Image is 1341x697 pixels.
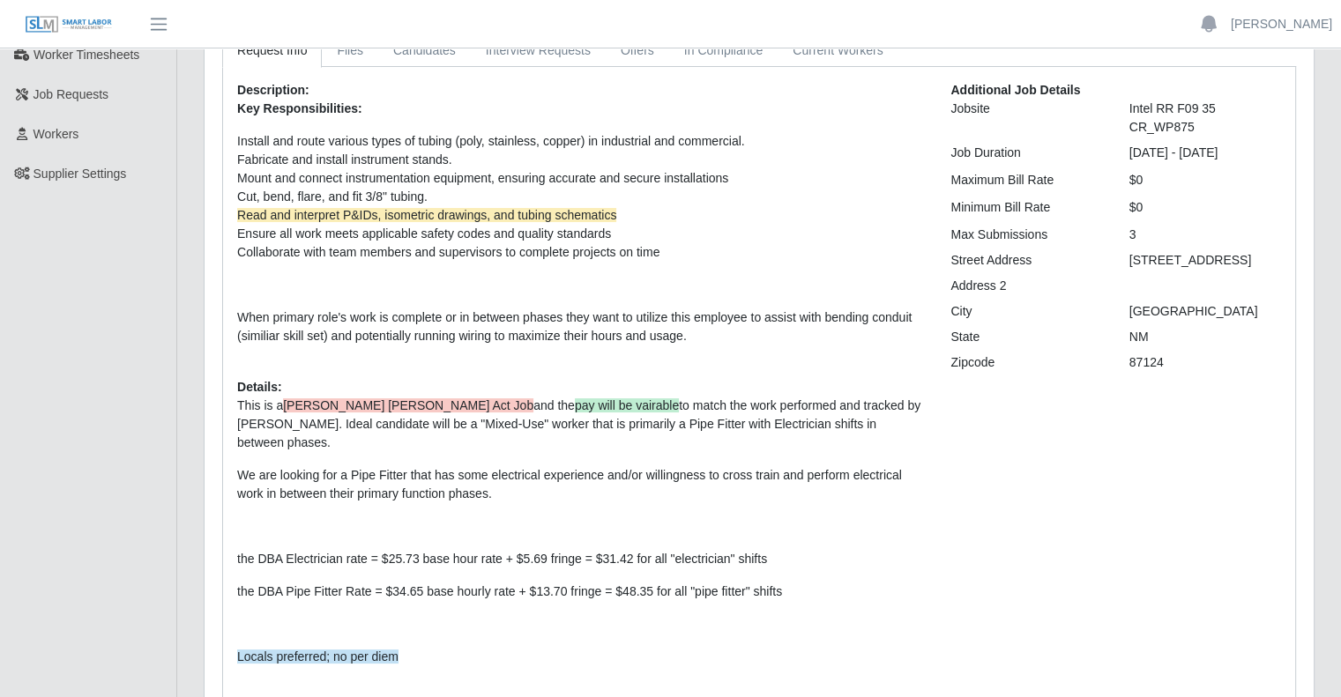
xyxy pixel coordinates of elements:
[606,33,669,68] a: Offers
[669,33,779,68] a: In Compliance
[937,302,1115,321] div: City
[937,171,1115,189] div: Maximum Bill Rate
[1116,171,1294,189] div: $0
[1116,302,1294,321] div: [GEOGRAPHIC_DATA]
[237,225,924,243] li: Ensure all work meets applicable safety codes and quality standards
[937,198,1115,217] div: Minimum Bill Rate
[1231,15,1332,33] a: [PERSON_NAME]
[237,208,616,222] span: Read and interpret P&IDs, isometric drawings, and tubing schematics
[237,83,309,97] b: Description:
[237,649,399,664] span: Locals preferred; no per diem
[322,33,378,68] a: Files
[34,167,127,181] span: Supplier Settings
[937,277,1115,295] div: Address 2
[1116,144,1294,162] div: [DATE] - [DATE]
[471,33,606,68] a: Interview Requests
[937,328,1115,346] div: State
[937,226,1115,244] div: Max Submissions
[237,308,924,345] p: When primary role's work is complete or in between phases they want to utilize this employee to a...
[378,33,471,68] a: Candidates
[1116,353,1294,372] div: 87124
[237,397,924,452] p: This is a and the to match the work performed and tracked by [PERSON_NAME]. Ideal candidate will ...
[237,188,924,206] li: Cut, bend, flare, and fit 3/8" tubing.
[283,398,533,412] span: [PERSON_NAME] [PERSON_NAME] Act Job
[1116,198,1294,217] div: $0
[25,15,113,34] img: SLM Logo
[237,466,924,503] p: We are looking for a Pipe Fitter that has some electrical experience and/or willingness to cross ...
[575,398,679,412] span: pay will be vairable
[237,550,924,568] p: the DBA Electrician rate = $25.73 base hour rate + $5.69 fringe = $31.42 for all "electrician" sh...
[237,169,924,188] li: Mount and connect instrumentation equipment, ensuring accurate and secure installations
[1116,328,1294,346] div: NM
[937,353,1115,372] div: Zipcode
[237,380,282,394] b: Details:
[237,101,362,115] span: Key Responsibilities:
[1116,226,1294,244] div: 3
[237,151,924,169] li: Fabricate and install instrument stands.
[1116,251,1294,270] div: [STREET_ADDRESS]
[937,251,1115,270] div: Street Address
[778,33,898,68] a: Current Workers
[1116,100,1294,137] div: Intel RR F09 35 CR_WP875
[937,144,1115,162] div: Job Duration
[237,132,924,151] li: Install and route various types of tubing (poly, stainless, copper) in industrial and commercial.
[34,48,139,62] span: Worker Timesheets
[237,582,924,601] p: the DBA Pipe Fitter Rate = $34.65 base hourly rate + $13.70 fringe = $48.35 for all "pipe fitter"...
[222,33,322,68] a: Request Info
[237,243,924,262] li: Collaborate with team members and supervisors to complete projects on time
[950,83,1080,97] b: Additional Job Details
[937,100,1115,137] div: Jobsite
[34,127,79,141] span: Workers
[34,87,109,101] span: Job Requests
